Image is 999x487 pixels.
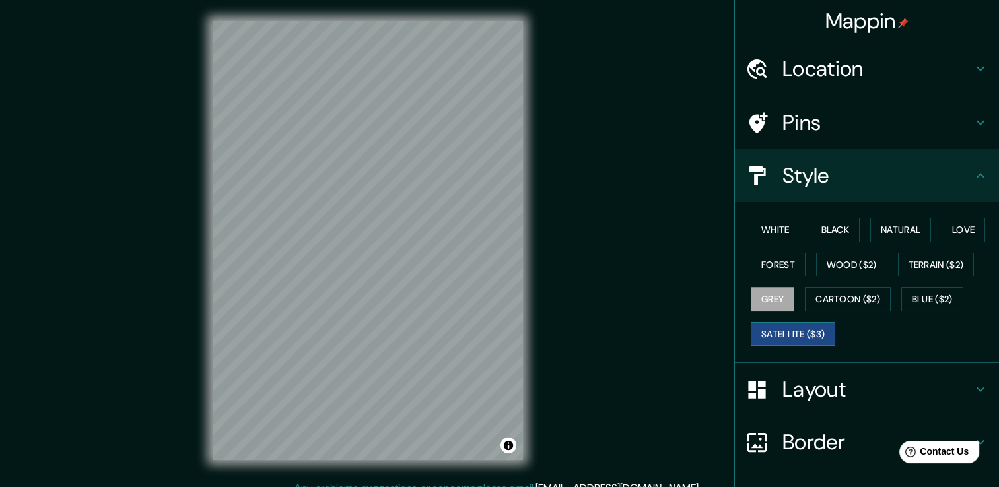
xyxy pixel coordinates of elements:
[751,253,806,277] button: Forest
[751,287,794,311] button: Grey
[881,436,984,472] iframe: Help widget launcher
[870,218,931,242] button: Natural
[942,218,985,242] button: Love
[735,416,999,469] div: Border
[735,96,999,149] div: Pins
[782,55,973,82] h4: Location
[751,218,800,242] button: White
[898,253,975,277] button: Terrain ($2)
[901,287,963,311] button: Blue ($2)
[735,363,999,416] div: Layout
[805,287,891,311] button: Cartoon ($2)
[898,18,909,28] img: pin-icon.png
[500,438,516,453] button: Toggle attribution
[213,21,523,460] canvas: Map
[816,253,887,277] button: Wood ($2)
[782,376,973,403] h4: Layout
[735,149,999,202] div: Style
[782,429,973,455] h4: Border
[782,162,973,189] h4: Style
[751,322,835,346] button: Satellite ($3)
[825,8,909,34] h4: Mappin
[735,42,999,95] div: Location
[811,218,860,242] button: Black
[782,110,973,136] h4: Pins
